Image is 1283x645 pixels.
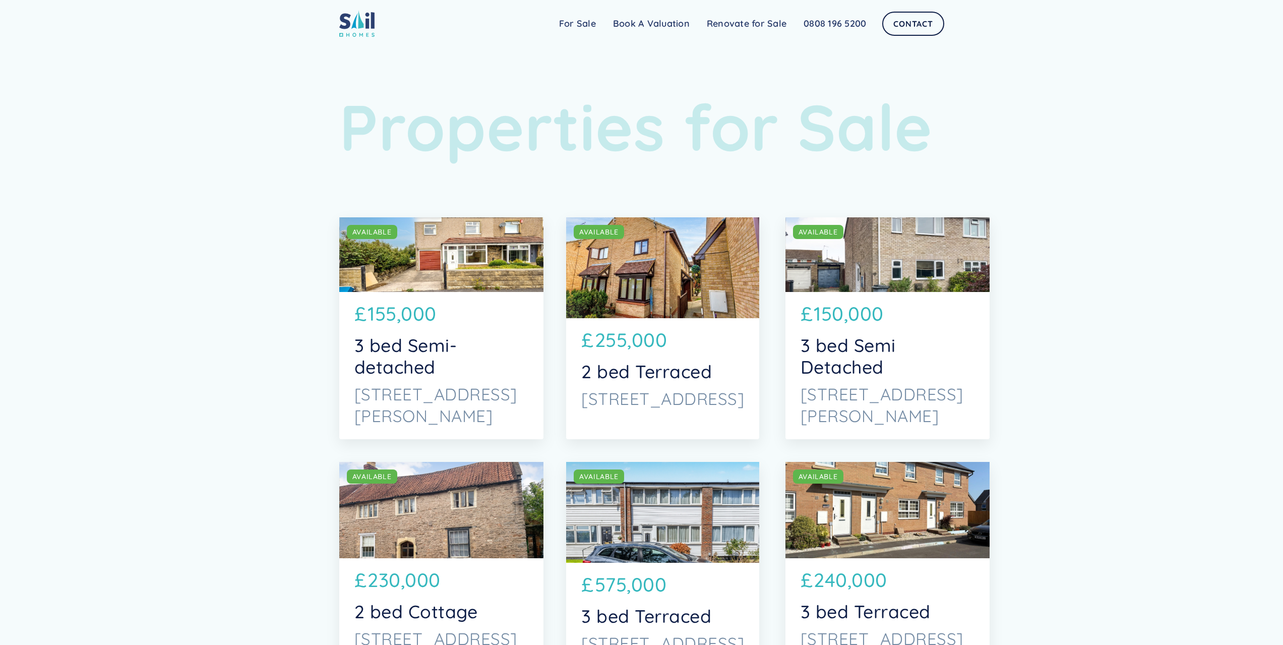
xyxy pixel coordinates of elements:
p: 3 bed Semi-detached [354,335,529,378]
p: 150,000 [814,300,884,328]
p: £ [354,300,367,328]
a: Renovate for Sale [698,14,795,34]
p: 230,000 [368,566,441,595]
p: £ [354,566,367,595]
p: 575,000 [595,570,667,599]
p: £ [581,570,594,599]
p: [STREET_ADDRESS][PERSON_NAME] [801,383,975,427]
p: £ [801,566,813,595]
a: For Sale [551,14,604,34]
p: 2 bed Terraced [581,361,744,383]
a: Contact [882,12,944,36]
p: 3 bed Terraced [801,601,975,623]
a: AVAILABLE£150,0003 bed Semi Detached[STREET_ADDRESS][PERSON_NAME] [785,217,990,439]
div: AVAILABLE [799,227,838,237]
p: £ [801,300,813,328]
p: 3 bed Semi Detached [801,335,975,378]
p: £ [581,326,594,355]
div: AVAILABLE [579,472,619,482]
p: 3 bed Terraced [581,606,744,627]
a: Book A Valuation [604,14,698,34]
h1: Properties for Sale [339,89,944,166]
p: 240,000 [814,566,887,595]
img: sail home logo colored [339,10,375,37]
p: 2 bed Cottage [354,601,529,623]
p: [STREET_ADDRESS] [581,388,744,409]
a: AVAILABLE£155,0003 bed Semi-detached[STREET_ADDRESS][PERSON_NAME] [339,217,544,439]
p: 255,000 [595,326,667,355]
div: AVAILABLE [579,227,619,237]
div: AVAILABLE [352,472,392,482]
div: AVAILABLE [352,227,392,237]
p: 155,000 [368,300,437,328]
div: AVAILABLE [799,472,838,482]
p: [STREET_ADDRESS][PERSON_NAME] [354,383,529,427]
a: AVAILABLE£255,0002 bed Terraced[STREET_ADDRESS] [566,217,759,439]
a: 0808 196 5200 [795,14,875,34]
